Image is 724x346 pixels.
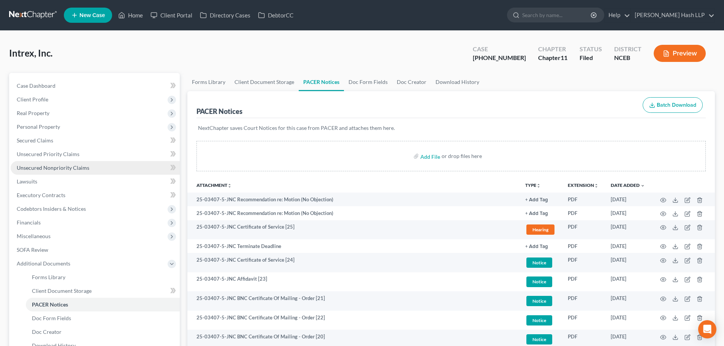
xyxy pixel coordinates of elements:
[562,253,605,272] td: PDF
[442,152,482,160] div: or drop files here
[562,206,605,220] td: PDF
[196,182,232,188] a: Attachmentunfold_more
[187,311,519,330] td: 25-03407-5-JNC BNC Certificate Of Mailing - Order [22]
[525,210,556,217] a: + Add Tag
[196,8,254,22] a: Directory Cases
[525,211,548,216] button: + Add Tag
[525,244,548,249] button: + Add Tag
[26,325,180,339] a: Doc Creator
[227,183,232,188] i: unfold_more
[526,224,554,235] span: Hearing
[538,45,567,54] div: Chapter
[32,315,71,321] span: Doc Form Fields
[17,205,86,212] span: Codebtors Insiders & Notices
[187,291,519,311] td: 25-03407-5-JNC BNC Certificate Of Mailing - Order [21]
[11,243,180,257] a: SOFA Review
[605,8,630,22] a: Help
[17,233,51,239] span: Miscellaneous
[614,54,642,62] div: NCEB
[254,8,297,22] a: DebtorCC
[525,314,556,327] a: Notice
[605,239,651,253] td: [DATE]
[657,102,696,108] span: Batch Download
[562,239,605,253] td: PDF
[561,54,567,61] span: 11
[522,8,592,22] input: Search by name...
[32,288,92,294] span: Client Document Storage
[525,223,556,236] a: Hearing
[562,220,605,240] td: PDF
[32,301,68,308] span: PACER Notices
[525,295,556,307] a: Notice
[17,96,48,103] span: Client Profile
[605,272,651,292] td: [DATE]
[32,274,65,280] span: Forms Library
[11,175,180,188] a: Lawsuits
[640,183,645,188] i: expand_more
[230,73,299,91] a: Client Document Storage
[17,110,49,116] span: Real Property
[17,178,37,185] span: Lawsuits
[11,161,180,175] a: Unsecured Nonpriority Claims
[525,197,548,202] button: + Add Tag
[473,54,526,62] div: [PHONE_NUMBER]
[526,334,552,344] span: Notice
[580,45,602,54] div: Status
[525,183,541,188] button: TYPEunfold_more
[17,82,55,89] span: Case Dashboard
[562,311,605,330] td: PDF
[187,253,519,272] td: 25-03407-5-JNC Certificate of Service [24]
[17,137,53,144] span: Secured Claims
[11,79,180,93] a: Case Dashboard
[605,253,651,272] td: [DATE]
[187,73,230,91] a: Forms Library
[536,183,541,188] i: unfold_more
[26,298,180,311] a: PACER Notices
[605,193,651,206] td: [DATE]
[643,97,703,113] button: Batch Download
[526,296,552,306] span: Notice
[187,272,519,292] td: 25-03407-5-JNC Affidavit [23]
[299,73,344,91] a: PACER Notices
[431,73,484,91] a: Download History
[614,45,642,54] div: District
[17,260,70,267] span: Additional Documents
[17,192,65,198] span: Executory Contracts
[344,73,392,91] a: Doc Form Fields
[580,54,602,62] div: Filed
[187,206,519,220] td: 25-03407-5-JNC Recommendation re: Motion (No Objection)
[526,276,552,287] span: Notice
[9,47,52,58] span: Intrex, Inc.
[17,123,60,130] span: Personal Property
[698,320,716,338] div: Open Intercom Messenger
[525,256,556,269] a: Notice
[525,196,556,203] a: + Add Tag
[392,73,431,91] a: Doc Creator
[525,333,556,346] a: Notice
[562,272,605,292] td: PDF
[562,193,605,206] td: PDF
[114,8,147,22] a: Home
[568,182,599,188] a: Extensionunfold_more
[17,219,41,226] span: Financials
[611,182,645,188] a: Date Added expand_more
[538,54,567,62] div: Chapter
[526,315,552,325] span: Notice
[26,284,180,298] a: Client Document Storage
[26,311,180,325] a: Doc Form Fields
[187,239,519,253] td: 25-03407-5-JNC Terminate Deadline
[17,164,89,171] span: Unsecured Nonpriority Claims
[562,291,605,311] td: PDF
[525,275,556,288] a: Notice
[79,13,105,18] span: New Case
[473,45,526,54] div: Case
[525,243,556,250] a: + Add Tag
[198,124,704,132] p: NextChapter saves Court Notices for this case from PACER and attaches them here.
[11,188,180,202] a: Executory Contracts
[32,329,62,335] span: Doc Creator
[605,206,651,220] td: [DATE]
[605,311,651,330] td: [DATE]
[187,220,519,240] td: 25-03407-5-JNC Certificate of Service [25]
[17,246,48,253] span: SOFA Review
[26,270,180,284] a: Forms Library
